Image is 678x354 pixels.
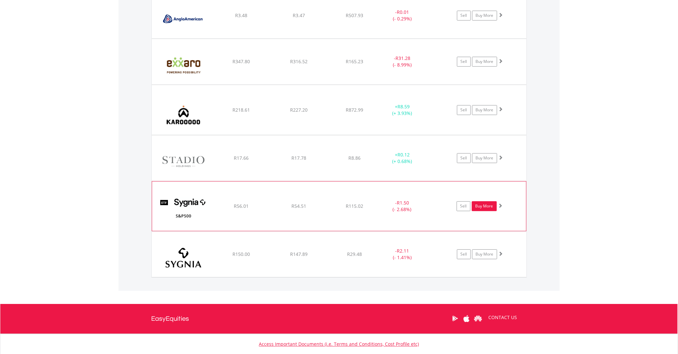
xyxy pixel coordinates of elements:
[397,151,410,158] span: R0.12
[291,155,306,161] span: R17.78
[346,12,364,18] span: R507.93
[378,55,427,68] div: - (- 8.99%)
[235,12,247,18] span: R3.48
[346,58,364,65] span: R165.23
[378,151,427,165] div: + (+ 0.68%)
[472,201,497,211] a: Buy More
[457,201,471,211] a: Sell
[155,93,212,133] img: EQU.ZA.KRO.png
[234,203,249,209] span: R56.01
[346,107,364,113] span: R872.99
[378,103,427,117] div: + (+ 3.93%)
[291,203,306,209] span: R54.51
[290,107,308,113] span: R227.20
[397,248,409,254] span: R2.11
[155,240,212,275] img: EQU.ZA.SYG.png
[155,190,212,229] img: EQU.ZA.SYG500.png
[259,341,419,347] a: Access Important Documents (i.e. Terms and Conditions, Cost Profile etc)
[232,58,250,65] span: R347.80
[293,12,305,18] span: R3.47
[155,1,212,37] img: EQU.ZA.AGL.png
[290,58,308,65] span: R316.52
[457,249,471,259] a: Sell
[349,155,361,161] span: R8.86
[234,155,249,161] span: R17.66
[472,105,497,115] a: Buy More
[347,251,362,257] span: R29.48
[155,144,212,179] img: EQU.ZA.SDO.png
[232,251,250,257] span: R150.00
[151,304,189,334] a: EasyEquities
[397,9,409,15] span: R0.01
[472,249,497,259] a: Buy More
[472,11,497,20] a: Buy More
[457,153,471,163] a: Sell
[484,308,522,327] a: CONTACT US
[155,47,212,83] img: EQU.ZA.EXX.png
[396,55,411,61] span: R31.28
[346,203,364,209] span: R115.02
[397,200,409,206] span: R1.50
[472,57,497,67] a: Buy More
[457,11,471,20] a: Sell
[449,308,461,329] a: Google Play
[377,200,427,213] div: - (- 2.68%)
[457,57,471,67] a: Sell
[290,251,308,257] span: R147.89
[461,308,473,329] a: Apple
[232,107,250,113] span: R218.61
[457,105,471,115] a: Sell
[473,308,484,329] a: Huawei
[472,153,497,163] a: Buy More
[397,103,410,110] span: R8.59
[378,248,427,261] div: - (- 1.41%)
[378,9,427,22] div: - (- 0.29%)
